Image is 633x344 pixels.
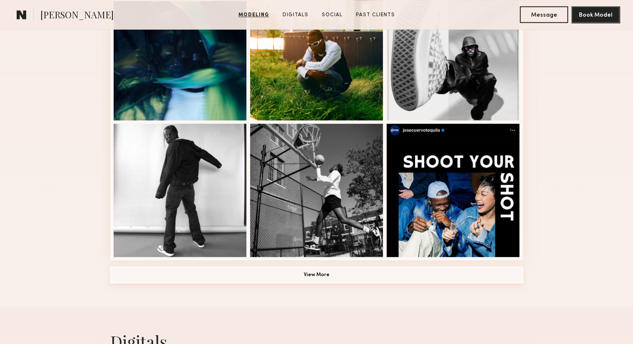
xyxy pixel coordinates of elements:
[235,11,273,19] a: Modeling
[110,267,523,283] button: View More
[318,11,346,19] a: Social
[520,6,568,23] button: Message
[352,11,398,19] a: Past Clients
[279,11,312,19] a: Digitals
[571,11,620,18] a: Book Model
[571,6,620,23] button: Book Model
[40,8,114,23] span: [PERSON_NAME]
